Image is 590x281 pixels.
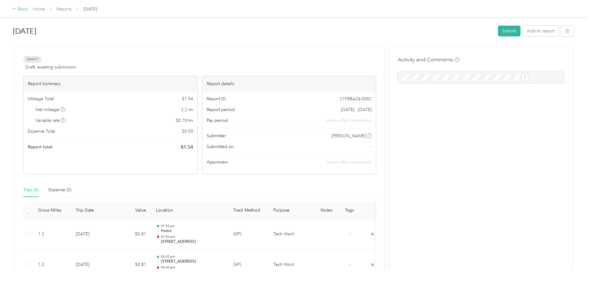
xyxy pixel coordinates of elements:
span: - [349,262,350,267]
span: Draft [23,56,42,63]
th: Location [151,202,228,219]
div: Back [12,6,28,13]
p: 07:53 am [161,224,223,228]
span: Pay period [207,117,228,124]
p: Home [161,228,223,234]
td: $0.81 [114,219,151,250]
td: [DATE] [71,250,114,280]
span: $ 1.54 [182,96,193,102]
span: Variable rate [36,117,66,124]
span: Approvers [207,159,228,165]
a: Reports [57,6,72,12]
div: Trips (5) [23,187,39,193]
span: $ 0.70 / mi [176,117,193,124]
span: - [349,231,350,237]
span: Expense Total [28,128,55,134]
span: Report period [207,106,235,113]
td: GPS [228,219,268,250]
p: 04:40 pm [161,265,223,270]
span: shown after submission [326,117,372,124]
div: Expense (0) [48,187,71,193]
div: Report Summary [23,76,197,91]
th: Notes [315,202,338,219]
td: Tech Work [268,219,315,250]
td: [DATE] [71,219,114,250]
p: [STREET_ADDRESS] [161,259,223,264]
span: Net mileage [36,106,65,113]
th: Gross Miles [33,202,71,219]
span: [DATE] - [DATE] [341,106,372,113]
button: Submit [498,26,520,36]
th: Track Method [228,202,268,219]
h4: Activity and Comments [398,56,460,64]
p: 04:35 pm [161,254,223,259]
p: [STREET_ADDRESS] [161,239,223,245]
span: Mileage Total [28,96,54,102]
h1: Aug 2025 [13,24,494,39]
span: [PERSON_NAME] [331,133,366,139]
td: $0.81 [114,250,151,280]
span: shown after submission [326,159,372,165]
th: Purpose [268,202,315,219]
span: 21F8BA26-0002 [340,96,372,102]
a: Home [33,6,45,12]
th: Tags [338,202,361,219]
span: 2.2 mi [181,106,193,113]
span: [DATE] [83,6,97,12]
td: GPS [228,250,268,280]
span: Submitter [207,133,226,139]
th: Value [114,202,151,219]
iframe: Everlance-gr Chat Button Frame [555,246,590,281]
p: 07:55 am [161,235,223,239]
td: Tech Work [268,250,315,280]
td: 1.2 [33,250,71,280]
th: Trip Date [71,202,114,219]
span: - [370,143,372,150]
span: Submitted on [207,143,234,150]
span: $ 1.54 [181,143,193,151]
div: Report details [202,76,376,91]
p: Home [161,270,223,275]
span: Draft, awaiting submission [25,64,76,70]
button: Add to report [523,26,559,36]
td: 1.2 [33,219,71,250]
span: Report ID [207,96,226,102]
span: Report total [28,144,53,150]
span: $ 0.00 [182,128,193,134]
